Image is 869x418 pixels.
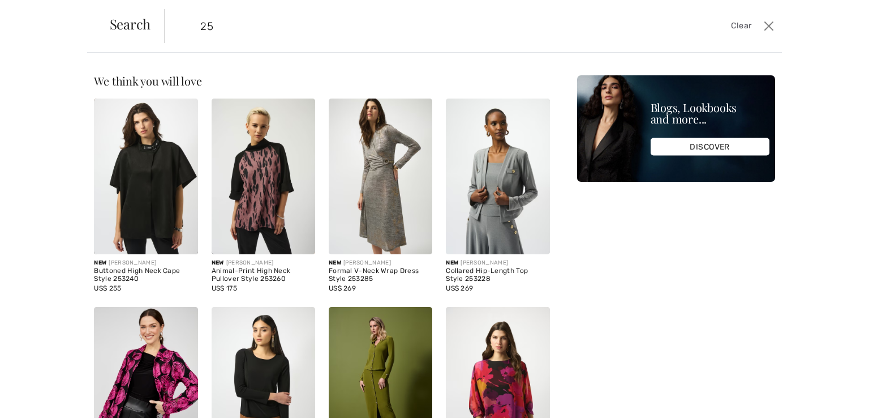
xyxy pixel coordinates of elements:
img: Collared Hip-Length Top Style 253228. Grey melange [446,99,549,254]
span: Clear [731,20,752,32]
span: US$ 269 [329,284,356,292]
div: DISCOVER [651,138,769,156]
span: Chat [25,8,48,18]
input: TYPE TO SEARCH [192,9,618,43]
img: Formal V-Neck Wrap Dress Style 253285. Beige/multi [329,99,432,254]
div: [PERSON_NAME] [446,259,549,267]
div: Blogs, Lookbooks and more... [651,102,769,125]
span: New [212,259,224,266]
div: Buttoned High Neck Cape Style 253240 [94,267,197,283]
span: US$ 175 [212,284,237,292]
button: Close [760,17,777,35]
img: Blogs, Lookbooks and more... [577,75,775,182]
span: We think you will love [94,73,201,88]
div: [PERSON_NAME] [94,259,197,267]
span: US$ 255 [94,284,121,292]
span: New [446,259,458,266]
div: Animal-Print High Neck Pullover Style 253260 [212,267,315,283]
div: Collared Hip-Length Top Style 253228 [446,267,549,283]
img: Animal-Print High Neck Pullover Style 253260. Pink/Black [212,99,315,254]
span: Search [110,17,151,31]
div: Formal V-Neck Wrap Dress Style 253285 [329,267,432,283]
div: [PERSON_NAME] [329,259,432,267]
span: US$ 269 [446,284,473,292]
div: [PERSON_NAME] [212,259,315,267]
span: New [94,259,106,266]
img: Buttoned High Neck Cape Style 253240. Black [94,99,197,254]
span: New [329,259,341,266]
